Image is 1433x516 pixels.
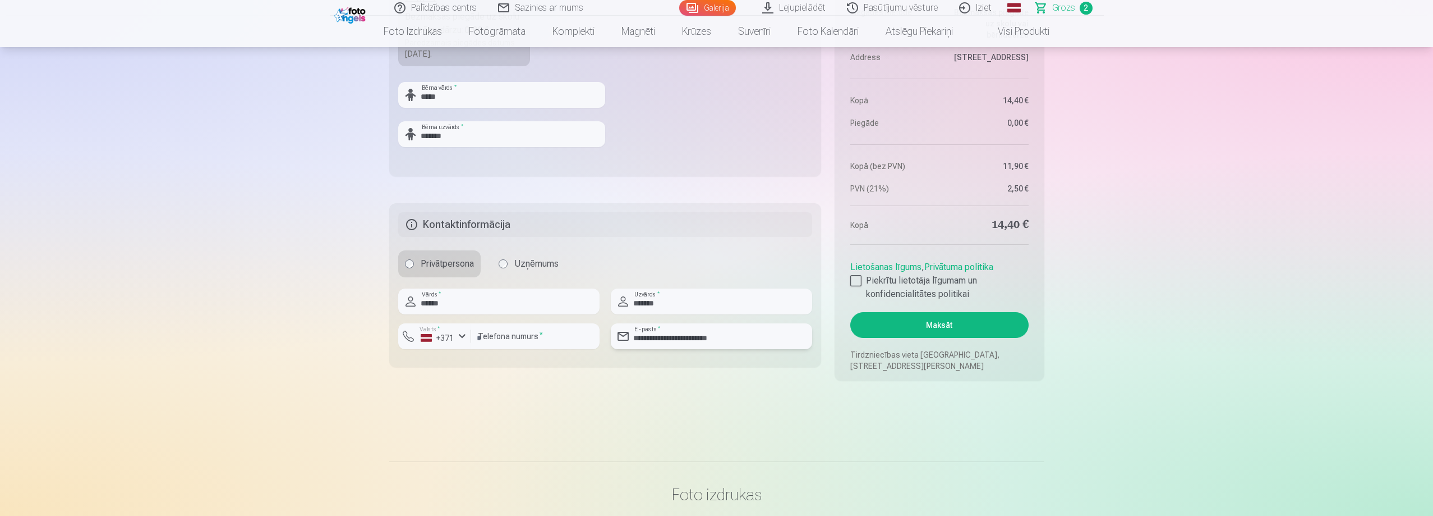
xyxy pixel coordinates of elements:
input: Uzņēmums [499,259,508,268]
a: Suvenīri [725,16,784,47]
a: Krūzes [669,16,725,47]
dd: 14,40 € [945,95,1029,106]
label: Piekrītu lietotāja līgumam un konfidencialitātes politikai [850,274,1028,301]
dt: Kopā [850,95,934,106]
dt: Kopā [850,217,934,233]
dd: 11,90 € [945,161,1029,172]
label: Privātpersona [398,250,481,277]
dd: 0,00 € [945,117,1029,129]
button: Valsts*+371 [398,323,471,349]
a: Fotogrāmata [455,16,539,47]
dd: 14,40 € [945,217,1029,233]
span: Grozs [1052,1,1075,15]
dt: Kopā (bez PVN) [850,161,934,172]
a: Foto izdrukas [370,16,455,47]
div: Paredzamais piegādes datums [DATE]. [405,37,524,60]
a: Privātuma politika [924,262,993,272]
span: 2 [1080,2,1093,15]
dt: PVN (21%) [850,183,934,194]
a: Komplekti [539,16,608,47]
h5: Kontaktinformācija [398,212,813,237]
label: Valsts [416,325,444,334]
a: Atslēgu piekariņi [872,16,966,47]
img: /fa1 [334,4,368,24]
div: , [850,256,1028,301]
dd: 2,50 € [945,183,1029,194]
a: Magnēti [608,16,669,47]
dd: [STREET_ADDRESS] [945,52,1029,63]
h3: Foto izdrukas [398,485,1035,505]
dt: Piegāde [850,117,934,129]
button: Maksāt [850,312,1028,338]
dt: Address [850,52,934,63]
a: Visi produkti [966,16,1063,47]
div: +371 [421,332,454,344]
p: Tirdzniecības vieta [GEOGRAPHIC_DATA], [STREET_ADDRESS][PERSON_NAME] [850,349,1028,372]
input: Privātpersona [405,259,414,268]
label: Uzņēmums [492,250,565,277]
a: Foto kalendāri [784,16,872,47]
a: Lietošanas līgums [850,262,921,272]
